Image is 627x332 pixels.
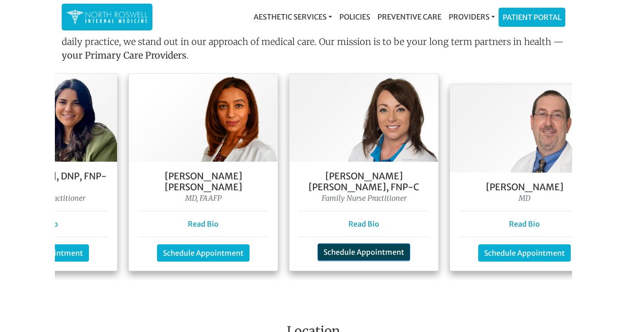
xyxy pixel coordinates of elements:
[499,8,565,26] a: Patient Portal
[62,21,565,66] p: By combining compassion, medical expertise, and a focus on long term health and wellness as integ...
[299,171,429,193] h5: [PERSON_NAME] [PERSON_NAME], FNP-C
[62,50,186,61] strong: your Primary Care Providers
[188,219,219,228] a: Read Bio
[519,193,530,203] i: MD
[129,74,278,162] img: Dr. Farah Mubarak Ali MD, FAAFP
[250,8,336,26] a: Aesthetic Services
[374,8,445,26] a: Preventive Care
[445,8,499,26] a: Providers
[322,193,407,203] i: Family Nurse Practitioner
[478,244,571,262] a: Schedule Appointment
[138,171,269,193] h5: [PERSON_NAME] [PERSON_NAME]
[185,193,222,203] i: MD, FAAFP
[289,74,438,162] img: Keela Weeks Leger, FNP-C
[348,219,379,228] a: Read Bio
[450,84,599,173] img: Dr. George Kanes
[157,244,250,262] a: Schedule Appointment
[66,8,148,26] img: North Roswell Internal Medicine
[509,219,540,228] a: Read Bio
[318,243,410,261] a: Schedule Appointment
[336,8,374,26] a: Policies
[0,193,85,203] i: Family Nurse Practitioner
[459,182,590,193] h5: [PERSON_NAME]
